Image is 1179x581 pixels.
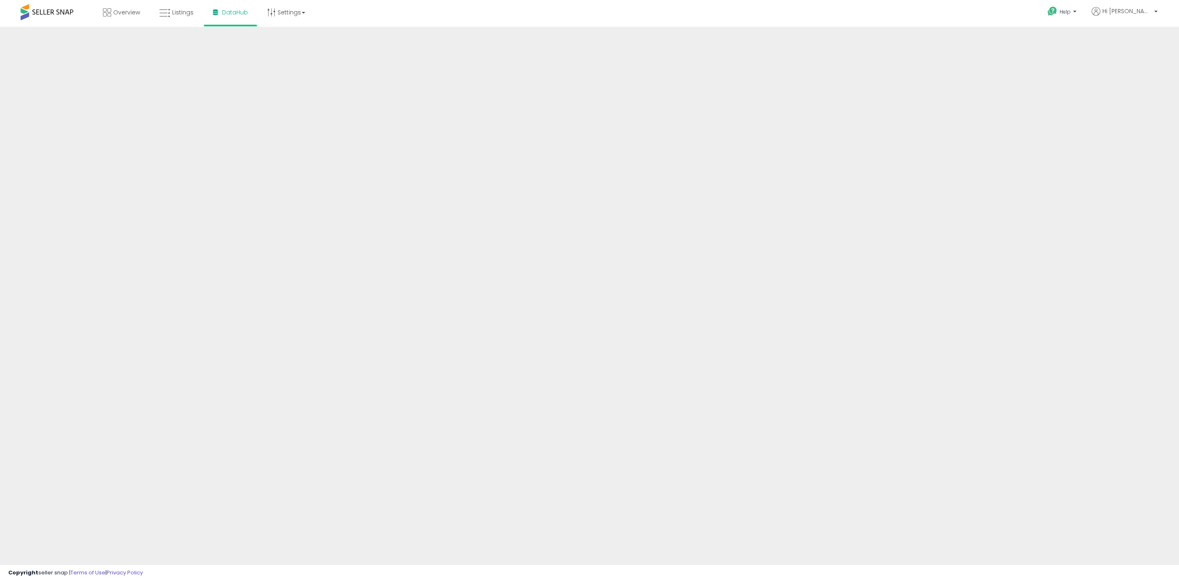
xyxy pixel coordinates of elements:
a: Hi [PERSON_NAME] [1092,7,1158,26]
span: Overview [113,8,140,16]
i: Get Help [1047,6,1058,16]
span: Listings [172,8,194,16]
span: Help [1060,8,1071,15]
span: DataHub [222,8,248,16]
span: Hi [PERSON_NAME] [1102,7,1152,15]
